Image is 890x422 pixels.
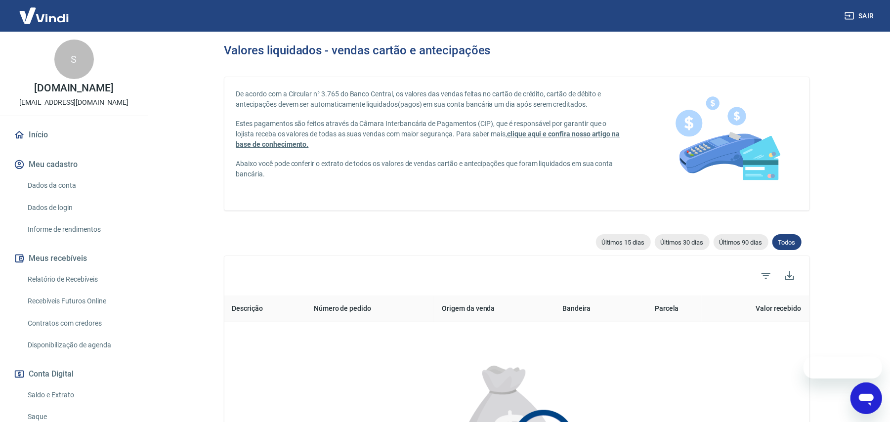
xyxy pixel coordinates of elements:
div: Últimos 30 dias [655,234,710,250]
th: Origem da venda [434,295,554,322]
a: Disponibilização de agenda [24,335,136,355]
a: Recebíveis Futuros Online [24,291,136,311]
button: Meu cadastro [12,154,136,175]
img: Vindi [12,0,76,31]
button: Baixar listagem [778,264,802,288]
p: Estes pagamentos são feitos através da Câmara Interbancária de Pagamentos (CIP), que é responsáve... [236,119,623,150]
span: Últimos 15 dias [596,239,651,246]
h3: Valores liquidados - vendas cartão e antecipações [224,43,491,57]
th: Bandeira [554,295,632,322]
button: Sair [843,7,878,25]
img: card-liquidations.916113cab14af1f97834.png [660,77,794,211]
iframe: Mensagem da empresa [804,357,882,379]
iframe: Botão para abrir a janela de mensagens [850,382,882,414]
div: S [54,40,94,79]
a: Dados da conta [24,175,136,196]
span: Últimos 30 dias [655,239,710,246]
button: Meus recebíveis [12,248,136,269]
span: Todos [772,239,802,246]
a: Dados de login [24,198,136,218]
div: Todos [772,234,802,250]
span: Filtros [754,264,778,288]
a: Contratos com credores [24,313,136,334]
span: Últimos 90 dias [714,239,768,246]
div: Últimos 90 dias [714,234,768,250]
p: De acordo com a Circular n° 3.765 do Banco Central, os valores das vendas feitas no cartão de cré... [236,89,623,110]
a: Saldo e Extrato [24,385,136,405]
p: [DOMAIN_NAME] [34,83,114,93]
th: Número de pedido [306,295,434,322]
a: Início [12,124,136,146]
th: Descrição [224,295,306,322]
p: [EMAIL_ADDRESS][DOMAIN_NAME] [19,97,128,108]
th: Valor recebido [702,295,809,322]
p: Abaixo você pode conferir o extrato de todos os valores de vendas cartão e antecipações que foram... [236,159,623,179]
th: Parcela [632,295,702,322]
a: Relatório de Recebíveis [24,269,136,290]
button: Conta Digital [12,363,136,385]
a: Informe de rendimentos [24,219,136,240]
div: Últimos 15 dias [596,234,651,250]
